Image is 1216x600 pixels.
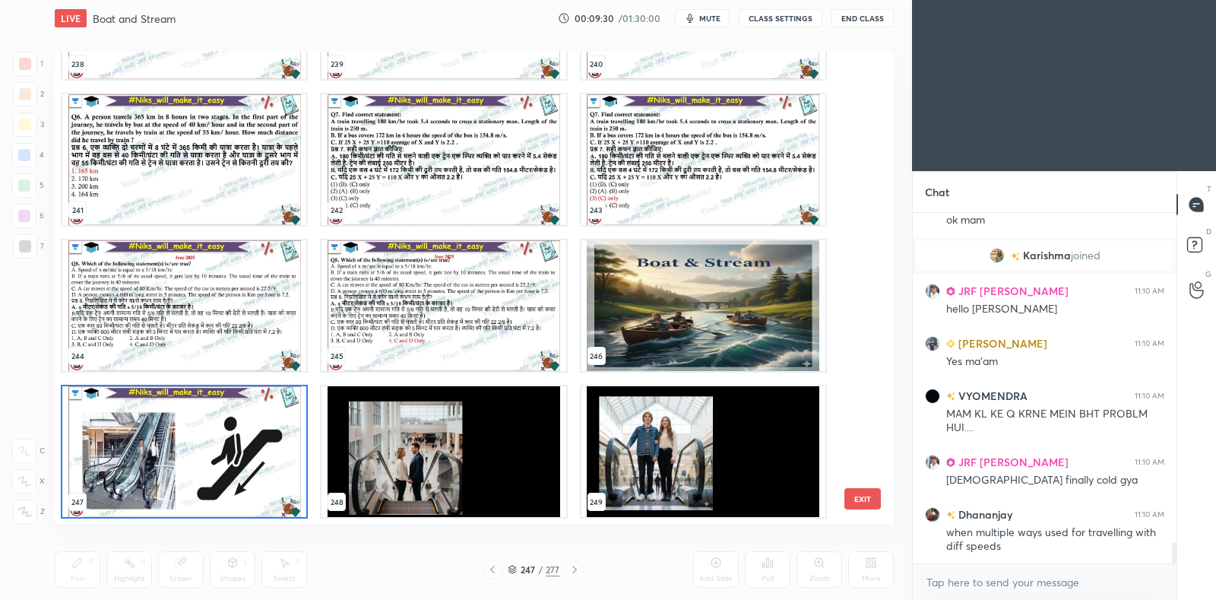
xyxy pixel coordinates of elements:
[13,113,44,137] div: 3
[12,469,45,494] div: X
[946,525,1164,554] div: when multiple ways used for travelling with diff speeds
[1135,287,1164,296] div: 11:10 AM
[13,500,45,524] div: Z
[955,335,1047,351] h6: [PERSON_NAME]
[1135,339,1164,348] div: 11:10 AM
[739,9,822,27] button: CLASS SETTINGS
[946,473,1164,488] div: [DEMOGRAPHIC_DATA] finally cold gya
[925,389,940,404] img: 2acc21bdc03f411bbe84ed6f67e5794d.jpg
[546,563,559,576] div: 277
[990,248,1005,263] img: d73f684e7ca34556b0f7cead85910e87.jpg
[913,172,961,212] p: Chat
[55,52,867,524] div: grid
[1011,252,1020,261] img: no-rating-badge.077c3623.svg
[12,173,44,198] div: 5
[62,94,306,225] img: 1759901417WUZ5HY.pdf
[946,354,1164,370] div: Yes ma'am
[13,82,44,106] div: 2
[913,213,1176,563] div: grid
[946,458,955,467] img: Learner_Badge_pro_50a137713f.svg
[675,9,730,27] button: mute
[925,455,940,470] img: df575e23622e47c587a5de21df063601.jpg
[946,339,955,348] img: Learner_Badge_beginner_1_8b307cf2a0.svg
[1071,249,1100,262] span: joined
[581,386,825,517] img: 1759901417WUZ5HY.pdf
[955,283,1069,299] h6: JRF [PERSON_NAME]
[1135,458,1164,467] div: 11:10 AM
[520,565,535,574] div: 247
[1023,249,1071,262] span: Karishma
[1135,510,1164,519] div: 11:10 AM
[946,287,955,296] img: Learner_Badge_pro_50a137713f.svg
[1135,392,1164,401] div: 11:10 AM
[1207,183,1211,195] p: T
[955,506,1012,522] h6: Dhananjay
[946,407,1164,436] div: MAM KL KE Q KRNE MEIN BHT PROBLM HUI....
[955,388,1028,404] h6: VYOMENDRA
[55,9,87,27] div: LIVE
[321,240,565,371] img: 1759901417WUZ5HY.pdf
[946,511,955,519] img: no-rating-badge.077c3623.svg
[831,9,894,27] button: End Class
[538,565,543,574] div: /
[925,507,940,522] img: 2de69b41d07243f1a141e9373d662fff.None
[925,336,940,351] img: c3c5a58927404fe7b98fc76a6326b102.jpg
[946,213,1164,228] div: ok mam
[321,386,565,517] img: 1759901417WUZ5HY.pdf
[62,240,306,371] img: 1759901417WUZ5HY.pdf
[946,392,955,401] img: no-rating-badge.077c3623.svg
[946,302,1164,317] div: hello [PERSON_NAME]
[13,52,43,76] div: 1
[62,386,306,517] img: 1759901417WUZ5HY.pdf
[93,11,176,26] h4: Boat and Stream
[1205,268,1211,280] p: G
[581,240,825,371] img: 1759901417WUZ5HY.pdf
[12,439,45,463] div: C
[581,94,825,225] img: 1759901417WUZ5HY.pdf
[955,454,1069,470] h6: JRF [PERSON_NAME]
[844,488,881,510] button: EXIT
[1206,226,1211,237] p: D
[12,204,44,228] div: 6
[13,234,44,259] div: 7
[321,94,565,225] img: 1759901417WUZ5HY.pdf
[925,284,940,299] img: df575e23622e47c587a5de21df063601.jpg
[699,13,720,24] span: mute
[12,143,44,167] div: 4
